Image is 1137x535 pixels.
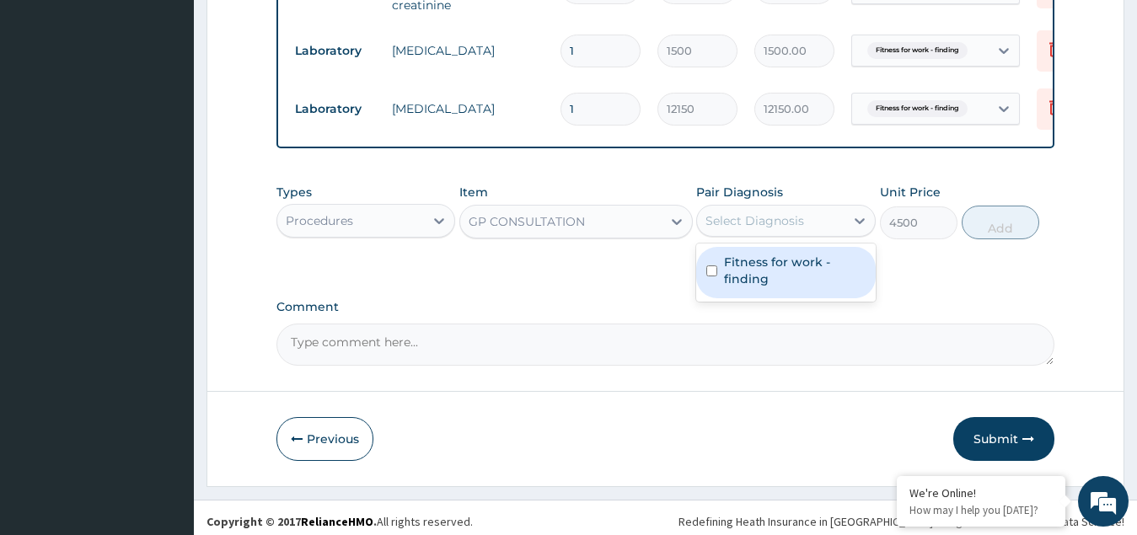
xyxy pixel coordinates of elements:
[705,212,804,229] div: Select Diagnosis
[953,417,1054,461] button: Submit
[287,35,383,67] td: Laboratory
[909,485,1053,500] div: We're Online!
[276,300,1055,314] label: Comment
[880,184,941,201] label: Unit Price
[206,514,377,529] strong: Copyright © 2017 .
[98,160,233,330] span: We're online!
[867,100,968,117] span: Fitness for work - finding
[286,212,353,229] div: Procedures
[962,206,1039,239] button: Add
[88,94,283,116] div: Chat with us now
[696,184,783,201] label: Pair Diagnosis
[469,213,585,230] div: GP CONSULTATION
[909,503,1053,517] p: How may I help you today?
[276,185,312,200] label: Types
[383,34,552,67] td: [MEDICAL_DATA]
[301,514,373,529] a: RelianceHMO
[383,92,552,126] td: [MEDICAL_DATA]
[287,94,383,125] td: Laboratory
[8,356,321,415] textarea: Type your message and hit 'Enter'
[678,513,1124,530] div: Redefining Heath Insurance in [GEOGRAPHIC_DATA] using Telemedicine and Data Science!
[276,8,317,49] div: Minimize live chat window
[867,42,968,59] span: Fitness for work - finding
[276,417,373,461] button: Previous
[31,84,68,126] img: d_794563401_company_1708531726252_794563401
[459,184,488,201] label: Item
[724,254,866,287] label: Fitness for work - finding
